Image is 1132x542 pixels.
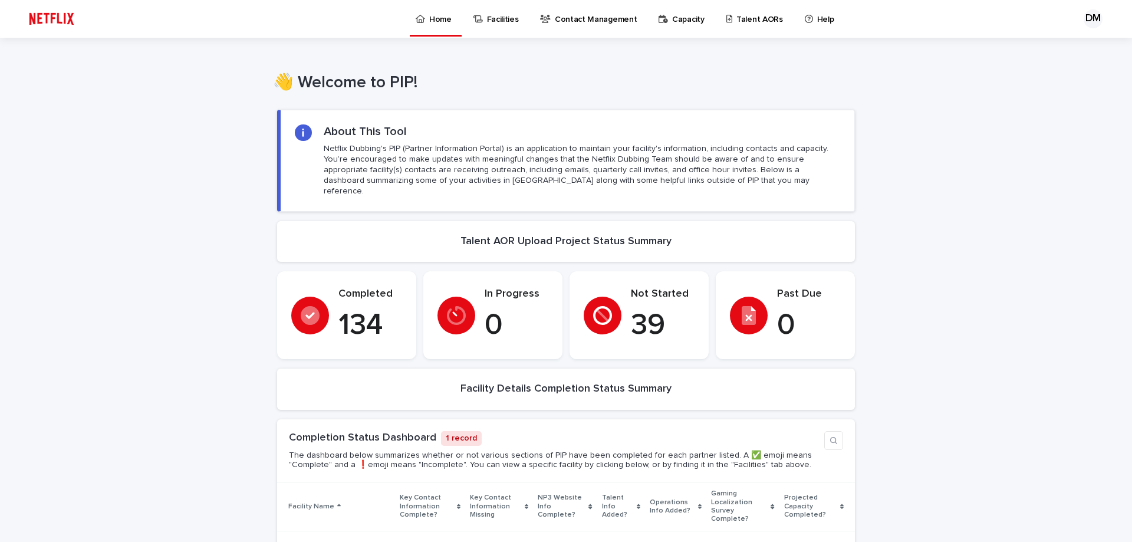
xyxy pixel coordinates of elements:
p: Projected Capacity Completed? [784,491,837,521]
p: NP3 Website Info Complete? [538,491,585,521]
h1: 👋 Welcome to PIP! [273,73,851,93]
p: The dashboard below summarizes whether or not various sections of PIP have been completed for eac... [289,451,820,471]
p: Operations Info Added? [650,496,695,518]
p: Key Contact Information Complete? [400,491,453,521]
p: 134 [338,308,402,343]
div: DM [1084,9,1103,28]
p: Not Started [631,288,695,301]
p: Completed [338,288,402,301]
p: 39 [631,308,695,343]
p: In Progress [485,288,548,301]
p: Gaming Localization Survey Complete? [711,487,768,526]
p: Talent Info Added? [602,491,634,521]
h2: Facility Details Completion Status Summary [460,383,672,396]
img: ifQbXi3ZQGMSEF7WDB7W [24,7,80,31]
p: Netflix Dubbing's PIP (Partner Information Portal) is an application to maintain your facility's ... [324,143,840,197]
p: Past Due [777,288,841,301]
p: Key Contact Information Missing [470,491,522,521]
p: 1 record [441,431,482,446]
a: Completion Status Dashboard [289,432,436,443]
h2: Talent AOR Upload Project Status Summary [460,235,672,248]
h2: About This Tool [324,124,407,139]
p: 0 [777,308,841,343]
p: Facility Name [288,500,334,513]
p: 0 [485,308,548,343]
